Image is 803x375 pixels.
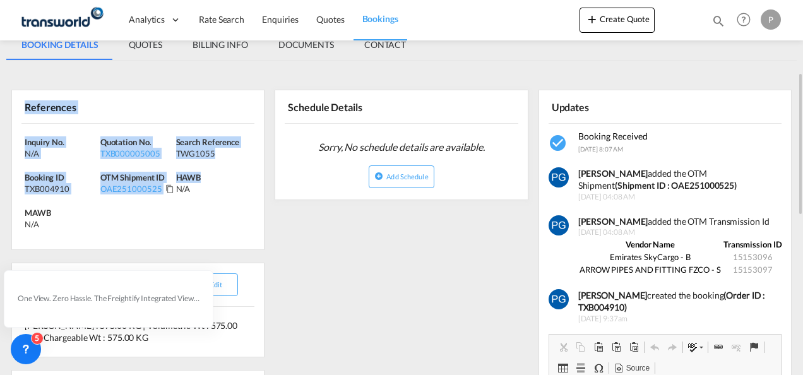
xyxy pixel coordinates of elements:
div: added the OTM Shipment [578,167,783,192]
span: Source [624,363,650,374]
md-tab-item: QUOTES [114,30,177,60]
strong: [PERSON_NAME] [578,216,648,227]
md-icon: Click to Copy [165,184,174,193]
span: Help [733,9,754,30]
div: References [21,95,136,117]
span: HAWB [176,172,201,182]
md-icon: icon-checkbox-marked-circle [549,133,569,153]
md-tab-item: BILLING INFO [177,30,263,60]
div: N/A [25,148,97,159]
td: 15153097 [722,263,783,276]
td: ARROW PIPES AND FITTING FZCO - S [578,263,723,276]
span: [DATE] 8:07 AM [578,145,624,153]
md-pagination-wrapper: Use the left and right arrow keys to navigate between tabs [6,30,421,60]
span: Rate Search [199,14,244,25]
a: Undo (Ctrl+Z) [646,339,663,355]
div: Schedule Details [285,95,399,117]
img: vm11kgAAAAZJREFUAwCWHwimzl+9jgAAAABJRU5ErkJggg== [549,167,569,187]
strong: Transmission ID [723,239,782,249]
md-icon: icon-plus-circle [374,172,383,181]
a: Link (Ctrl+K) [710,339,727,355]
strong: [PERSON_NAME] [578,168,648,179]
strong: (Shipment ID : OAE251000525) [615,180,737,191]
div: TWG1055 [176,148,249,159]
md-tab-item: DOCUMENTS [263,30,349,60]
td: Emirates SkyCargo - B [578,251,723,263]
md-tab-item: CONTACT [349,30,421,60]
strong: Vendor Name [626,239,675,249]
b: [PERSON_NAME] [578,290,648,301]
md-icon: icon-magnify [711,14,725,28]
a: Redo (Ctrl+Y) [663,339,681,355]
span: Sorry, No schedule details are available. [313,135,490,159]
body: Editor, editor4 [13,13,219,26]
a: Paste (Ctrl+V) [590,339,607,355]
span: OTM Shipment ID [100,172,165,182]
span: Analytics [129,13,165,26]
img: vm11kgAAAAZJREFUAwCWHwimzl+9jgAAAABJRU5ErkJggg== [549,215,569,235]
div: Help [733,9,761,32]
a: Paste from Word [625,339,643,355]
button: icon-plus-circleAdd Schedule [369,165,434,188]
div: OAE251000525 [100,183,162,194]
a: Spell Check As You Type [684,339,706,355]
span: Quotation No. [100,137,152,147]
span: Enquiries [262,14,299,25]
md-tab-item: BOOKING DETAILS [6,30,114,60]
md-icon: icon-plus 400-fg [585,11,600,27]
a: Paste as plain text (Ctrl+Shift+V) [607,339,625,355]
span: Quotes [316,14,344,25]
span: [DATE] 9:37am [578,314,783,324]
div: added the OTM Transmission Id [578,215,783,228]
a: Unlink [727,339,745,355]
a: Anchor [745,339,763,355]
span: [DATE] 04:08 AM [578,227,783,238]
span: MAWB [25,208,51,218]
span: Inquiry No. [25,137,64,147]
span: [DATE] 04:08 AM [578,192,783,203]
a: Copy (Ctrl+C) [572,339,590,355]
span: Booking ID [25,172,64,182]
div: TXB000005005 [100,148,173,159]
div: N/A [25,218,39,230]
span: Booking Received [578,131,648,141]
div: P [761,9,781,30]
div: Updates [549,95,663,117]
div: [PERSON_NAME] : 575.00 KG | Volumetric Wt : 575.00 KG | Chargeable Wt : 575.00 KG [12,307,264,357]
button: icon-plus 400-fgCreate Quote [580,8,655,33]
span: Add Schedule [386,172,428,181]
span: Bookings [362,13,398,24]
div: created the booking [578,289,783,314]
div: N/A [176,183,252,194]
div: icon-magnify [711,14,725,33]
td: 15153096 [722,251,783,263]
img: f753ae806dec11f0841701cdfdf085c0.png [19,6,104,34]
div: TXB004910 [25,183,97,194]
img: vm11kgAAAAZJREFUAwCWHwimzl+9jgAAAABJRU5ErkJggg== [549,289,569,309]
a: Cut (Ctrl+X) [554,339,572,355]
span: Search Reference [176,137,239,147]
